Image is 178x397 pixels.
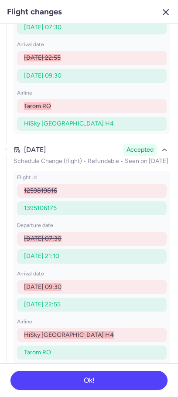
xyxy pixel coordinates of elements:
p: flight id [17,174,167,180]
span: Accepted [127,146,154,154]
span: [DATE] 07:30 [24,24,62,31]
p: arrival date [17,271,167,277]
span: Tarom RO [24,102,51,110]
span: Ok! [84,377,95,384]
span: HiSky [GEOGRAPHIC_DATA] H4 [24,331,114,339]
span: [DATE] 09:30 [24,283,62,291]
span: 1259819816 [24,187,57,194]
p: arrival date [17,41,167,48]
span: HiSky [GEOGRAPHIC_DATA] H4 [24,120,114,127]
span: 1395106175 [24,204,57,212]
button: [DATE]AcceptedSchedule Change (flight) • Refundable • Seen on [DATE] [11,141,173,167]
span: [DATE] 21:10 [24,252,59,260]
p: airline [17,90,167,96]
span: [DATE] 09:30 [24,72,62,79]
p: airline [17,319,167,325]
p: Schedule Change (flight) • Refundable • Seen on [DATE] [14,158,170,165]
h3: Flight changes [7,7,62,17]
span: [DATE] 22:55 [24,301,61,308]
p: departure date [17,222,167,228]
button: Ok! [10,371,168,390]
time: [DATE] [24,146,46,154]
span: [DATE] 22:55 [24,54,61,61]
span: [DATE] 07:30 [24,235,62,242]
span: Tarom RO [24,349,51,356]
